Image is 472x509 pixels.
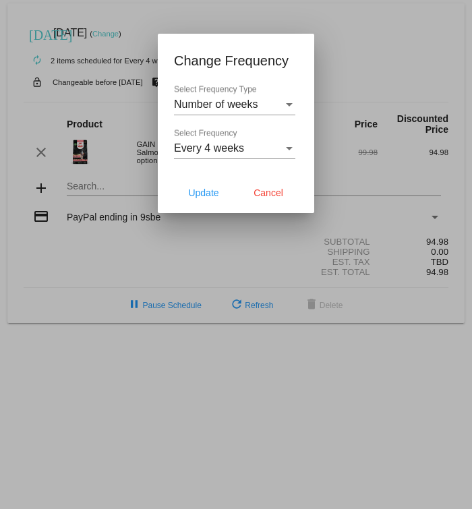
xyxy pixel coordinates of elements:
[174,50,298,71] h1: Change Frequency
[174,181,233,205] button: Update
[239,181,298,205] button: Cancel
[174,142,295,154] mat-select: Select Frequency
[174,142,244,154] span: Every 4 weeks
[188,187,218,198] span: Update
[174,98,295,111] mat-select: Select Frequency Type
[254,187,283,198] span: Cancel
[174,98,258,110] span: Number of weeks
